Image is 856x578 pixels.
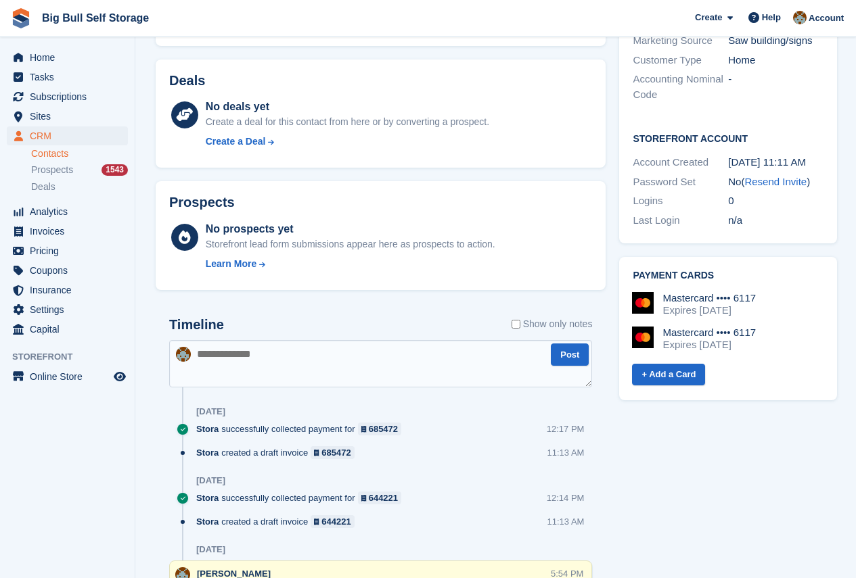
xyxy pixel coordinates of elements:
div: Create a deal for this contact from here or by converting a prospect. [206,115,489,129]
div: 0 [728,193,824,209]
div: 12:14 PM [547,491,585,504]
div: 644221 [321,515,351,528]
div: Marketing Source [633,33,728,49]
div: n/a [728,213,824,228]
img: Mastercard Logo [632,292,654,314]
div: 644221 [369,491,398,504]
div: Last Login [633,213,728,228]
span: Pricing [30,241,111,260]
span: Insurance [30,281,111,299]
span: CRM [30,126,111,145]
a: menu [7,281,128,299]
div: 11:13 AM [547,515,584,528]
a: Preview store [112,368,128,385]
div: 12:17 PM [547,423,585,435]
a: menu [7,202,128,221]
div: No [728,174,824,190]
h2: Timeline [169,317,224,333]
a: menu [7,261,128,280]
div: Mastercard •••• 6117 [662,327,756,339]
a: Create a Deal [206,135,489,149]
a: menu [7,367,128,386]
span: Invoices [30,222,111,241]
a: Learn More [206,257,495,271]
div: Expires [DATE] [662,304,756,316]
div: successfully collected payment for [196,423,408,435]
img: stora-icon-8386f47178a22dfd0bd8f6a31ec36ba5ce8667c1dd55bd0f319d3a0aa187defe.svg [11,8,31,28]
div: 11:13 AM [547,446,584,459]
div: Create a Deal [206,135,266,149]
span: Coupons [30,261,111,280]
a: 685472 [311,446,355,459]
a: menu [7,126,128,145]
a: + Add a Card [632,364,705,386]
img: Mike Llewellen Palmer [176,347,191,362]
a: Contacts [31,147,128,160]
a: menu [7,87,128,106]
a: Resend Invite [744,176,807,187]
div: Storefront lead form submissions appear here as prospects to action. [206,237,495,251]
a: Deals [31,180,128,194]
div: [DATE] 11:11 AM [728,155,824,170]
span: Prospects [31,164,73,176]
div: No deals yet [206,99,489,115]
span: Tasks [30,68,111,87]
a: 644221 [311,515,355,528]
span: Stora [196,423,219,435]
span: ( ) [741,176,810,187]
div: Accounting Nominal Code [633,72,728,102]
div: Password Set [633,174,728,190]
span: Account [809,11,844,25]
a: menu [7,107,128,126]
div: [DATE] [196,475,225,486]
a: 685472 [358,423,402,435]
div: Learn More [206,257,256,271]
span: Storefront [12,350,135,364]
a: Big Bull Self Storage [37,7,154,29]
a: menu [7,241,128,260]
h2: Storefront Account [633,131,824,145]
h2: Payment cards [633,270,824,281]
div: Mastercard •••• 6117 [662,292,756,304]
span: Deals [31,180,55,193]
span: Analytics [30,202,111,221]
img: Mastercard Logo [632,327,654,348]
span: Subscriptions [30,87,111,106]
span: Stora [196,491,219,504]
div: [DATE] [196,544,225,555]
span: Help [762,11,781,24]
a: 644221 [358,491,402,504]
h2: Prospects [169,195,235,210]
div: Home [728,53,824,68]
span: Capital [30,320,111,339]
div: created a draft invoice [196,446,361,459]
a: menu [7,68,128,87]
span: Home [30,48,111,67]
img: Mike Llewellen Palmer [793,11,807,24]
div: - [728,72,824,102]
div: successfully collected payment for [196,491,408,504]
input: Show only notes [512,317,520,331]
div: No prospects yet [206,221,495,237]
span: Stora [196,515,219,528]
div: Customer Type [633,53,728,68]
a: menu [7,320,128,339]
div: Expires [DATE] [662,339,756,351]
span: Online Store [30,367,111,386]
a: menu [7,222,128,241]
span: Create [695,11,722,24]
div: Saw building/signs [728,33,824,49]
a: Prospects 1543 [31,163,128,177]
div: created a draft invoice [196,515,361,528]
span: Sites [30,107,111,126]
div: Account Created [633,155,728,170]
a: menu [7,300,128,319]
div: [DATE] [196,406,225,417]
a: menu [7,48,128,67]
div: 685472 [369,423,398,435]
span: Stora [196,446,219,459]
h2: Deals [169,73,205,89]
div: Logins [633,193,728,209]
button: Post [551,343,589,366]
label: Show only notes [512,317,593,331]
